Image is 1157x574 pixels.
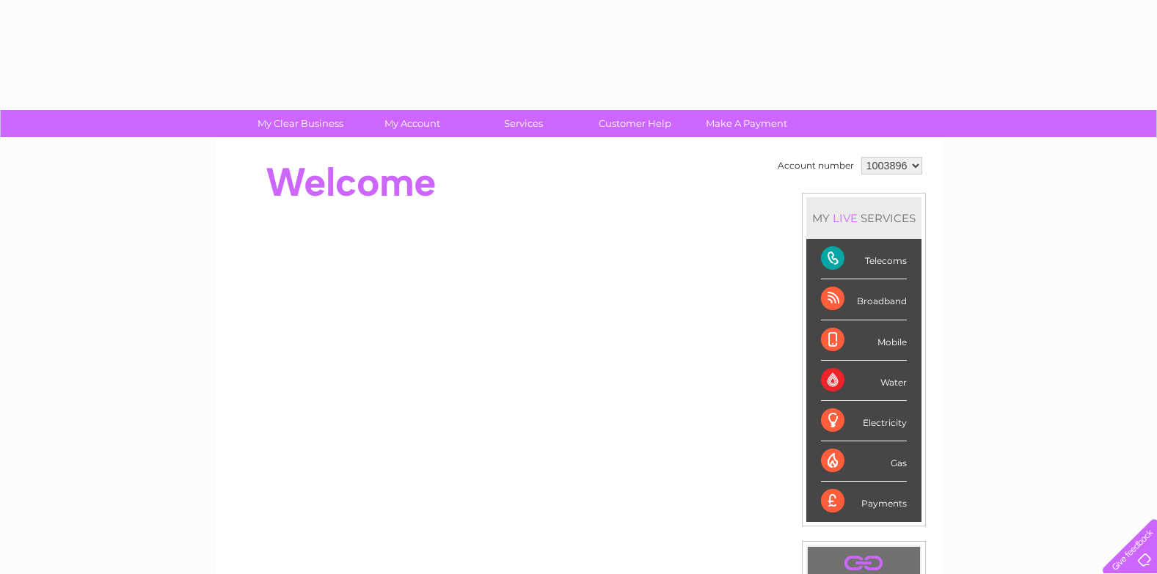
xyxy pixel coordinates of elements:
div: Payments [821,482,907,521]
div: Water [821,361,907,401]
div: Broadband [821,279,907,320]
div: LIVE [830,211,861,225]
a: Services [463,110,584,137]
div: MY SERVICES [806,197,921,239]
a: Make A Payment [686,110,807,137]
div: Mobile [821,320,907,361]
div: Telecoms [821,239,907,279]
div: Gas [821,441,907,482]
td: Account number [774,153,858,178]
a: My Clear Business [240,110,361,137]
a: Customer Help [574,110,696,137]
a: My Account [351,110,472,137]
div: Electricity [821,401,907,441]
